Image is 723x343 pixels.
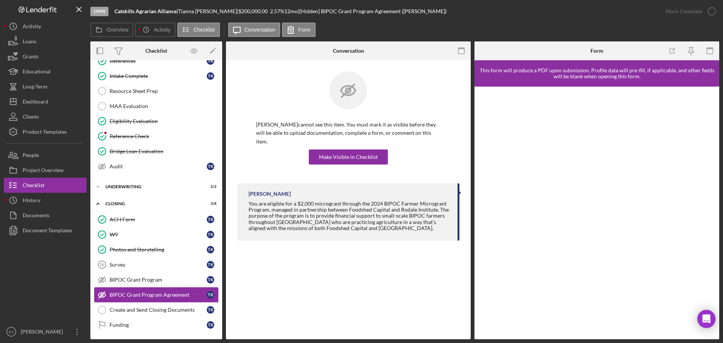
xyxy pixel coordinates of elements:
[207,72,214,80] div: T K
[4,324,87,339] button: ES[PERSON_NAME]
[9,330,14,334] text: ES
[19,324,68,341] div: [PERSON_NAME]
[249,201,450,231] div: You are eligible for a $2,000 microgrant through the 2024 BIPOC Farmer Microgrant Program, manage...
[99,262,104,267] tspan: 16
[94,317,218,332] a: FundingTK
[177,23,220,37] button: Checklist
[94,99,218,114] a: MAA Evaluation
[228,23,281,37] button: Conversation
[94,227,218,242] a: W9TK
[94,129,218,144] a: Reference Check
[110,262,207,268] div: Survey
[90,23,133,37] button: Overview
[94,302,218,317] a: Create and Send Closing DocumentsTK
[249,191,291,197] div: [PERSON_NAME]
[207,291,214,299] div: T K
[114,8,178,14] div: |
[135,23,175,37] button: Activity
[4,223,87,238] button: Document Templates
[94,69,218,84] a: Intake CompleteTK
[658,4,719,19] button: Mark Complete
[298,27,311,33] label: Form
[207,246,214,253] div: T K
[110,247,207,253] div: Photos and Storytelling
[110,163,207,169] div: Audit
[154,27,170,33] label: Activity
[284,8,298,14] div: 12 mo
[309,149,388,165] button: Make Visible in Checklist
[478,67,715,79] div: This form will produce a PDF upon submission. Profile data will pre-fill, if applicable, and othe...
[94,212,218,227] a: ACH FormTK
[110,148,218,154] div: Bridge Loan Evaluation
[590,48,603,54] div: Form
[178,8,238,14] div: Tianna [PERSON_NAME] |
[94,242,218,257] a: Photos and StorytellingTK
[207,276,214,284] div: T K
[207,216,214,223] div: T K
[256,120,441,146] p: [PERSON_NAME] cannot see this item. You must mark it as visible before they will be able to uploa...
[145,48,167,54] div: Checklist
[110,103,218,109] div: MAA Evaluation
[114,8,177,14] b: Catskills Agrarian Alliance
[203,184,217,189] div: 2 / 2
[94,287,218,302] a: BIPOC Grant Program AgreementTK
[110,73,207,79] div: Intake Complete
[110,133,218,139] div: Reference Check
[207,306,214,314] div: T K
[94,144,218,159] a: Bridge Loan Evaluation
[207,231,214,238] div: T K
[666,4,702,19] div: Mark Complete
[110,88,218,94] div: Resource Sheet Prep
[319,149,378,165] div: Make Visible in Checklist
[94,159,218,174] a: AuditTK
[298,8,447,14] div: | [Hidden] BIPOC Grant Program Agreement ([PERSON_NAME])
[110,216,207,223] div: ACH Form
[207,163,214,170] div: T K
[94,257,218,272] a: 16SurveyTK
[94,53,218,69] a: ReferencesTK
[110,232,207,238] div: W9
[105,201,198,206] div: Closing
[207,321,214,329] div: T K
[282,23,316,37] button: Form
[207,57,214,65] div: T K
[105,184,198,189] div: Underwriting
[107,27,128,33] label: Overview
